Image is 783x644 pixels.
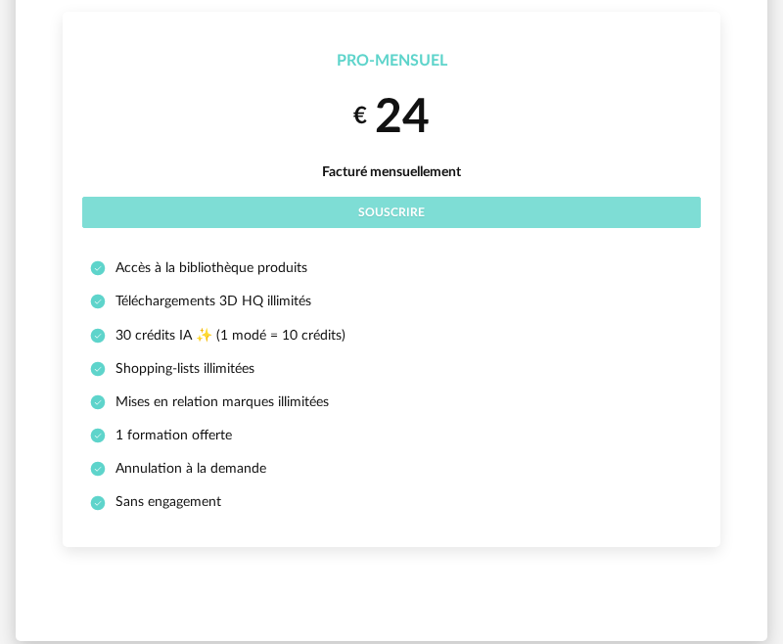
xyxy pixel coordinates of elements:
[358,207,425,218] span: Souscrire
[90,427,693,444] li: 1 formation offerte
[90,460,693,478] li: Annulation à la demande
[322,165,461,179] span: Facturé mensuellement
[82,51,701,71] div: Pro-Mensuel
[353,102,367,132] small: €
[90,493,693,511] li: Sans engagement
[90,259,693,277] li: Accès à la bibliothèque produits
[90,293,693,310] li: Téléchargements 3D HQ illimités
[90,393,693,411] li: Mises en relation marques illimitées
[90,360,693,378] li: Shopping-lists illimitées
[90,327,693,345] li: 30 crédits IA ✨ (1 modé = 10 crédits)
[375,94,430,141] span: 24
[82,197,701,228] button: Souscrire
